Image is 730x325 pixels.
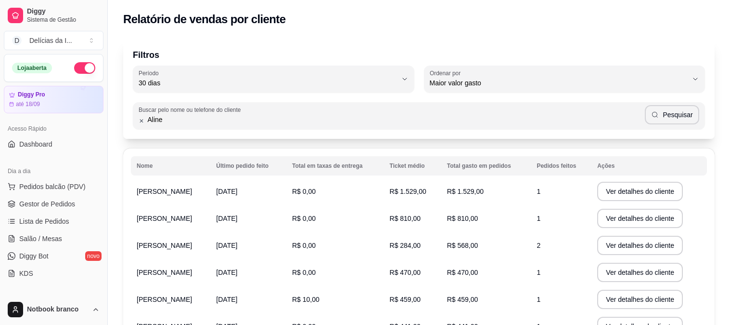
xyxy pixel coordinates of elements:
button: Período30 dias [133,66,414,93]
span: [PERSON_NAME] [137,215,192,222]
a: Lista de Pedidos [4,214,103,229]
span: Sistema de Gestão [27,16,100,24]
h2: Relatório de vendas por cliente [123,12,286,27]
span: [DATE] [216,296,237,303]
span: Diggy Bot [19,251,49,261]
div: Dia a dia [4,163,103,179]
label: Ordenar por [430,69,464,77]
p: Filtros [133,48,705,62]
span: 1 [537,269,540,276]
a: Diggy Botnovo [4,248,103,264]
span: Diggy [27,7,100,16]
span: 30 dias [139,78,397,88]
span: 1 [537,188,540,195]
button: Ver detalhes do cliente [597,209,683,228]
span: R$ 0,00 [292,215,316,222]
input: Buscar pelo nome ou telefone do cliente [144,115,645,124]
button: Select a team [4,31,103,50]
span: KDS [19,269,33,278]
label: Período [139,69,162,77]
th: Ações [591,156,707,176]
th: Último pedido feito [210,156,286,176]
span: [DATE] [216,215,237,222]
button: Pesquisar [645,105,699,124]
span: Gestor de Pedidos [19,199,75,209]
span: R$ 459,00 [390,296,421,303]
th: Pedidos feitos [531,156,591,176]
span: R$ 470,00 [447,269,478,276]
button: Pedidos balcão (PDV) [4,179,103,194]
div: Delícias da I ... [29,36,72,45]
th: Total gasto em pedidos [441,156,531,176]
span: D [12,36,22,45]
label: Buscar pelo nome ou telefone do cliente [139,106,244,114]
span: [PERSON_NAME] [137,269,192,276]
span: [PERSON_NAME] [137,242,192,249]
div: Catálogo [4,293,103,308]
span: R$ 1.529,00 [390,188,426,195]
div: Loja aberta [12,63,52,73]
button: Ver detalhes do cliente [597,263,683,282]
span: 1 [537,296,540,303]
span: R$ 470,00 [390,269,421,276]
span: [DATE] [216,242,237,249]
button: Ver detalhes do cliente [597,182,683,201]
a: KDS [4,266,103,281]
span: Pedidos balcão (PDV) [19,182,86,191]
span: Notbook branco [27,305,88,314]
span: R$ 10,00 [292,296,320,303]
span: Maior valor gasto [430,78,688,88]
span: R$ 0,00 [292,188,316,195]
button: Alterar Status [74,62,95,74]
button: Ver detalhes do cliente [597,290,683,309]
th: Total em taxas de entrega [286,156,384,176]
span: Dashboard [19,139,52,149]
span: 1 [537,215,540,222]
span: R$ 810,00 [390,215,421,222]
span: R$ 459,00 [447,296,478,303]
th: Ticket médio [384,156,441,176]
span: Salão / Mesas [19,234,62,244]
a: Dashboard [4,136,103,152]
a: Diggy Proaté 18/09 [4,86,103,113]
span: [DATE] [216,188,237,195]
span: [DATE] [216,269,237,276]
span: R$ 568,00 [447,242,478,249]
span: R$ 0,00 [292,269,316,276]
span: R$ 0,00 [292,242,316,249]
article: Diggy Pro [18,91,45,98]
div: Acesso Rápido [4,121,103,136]
a: DiggySistema de Gestão [4,4,103,27]
article: até 18/09 [16,100,40,108]
button: Notbook branco [4,298,103,321]
button: Ver detalhes do cliente [597,236,683,255]
span: R$ 284,00 [390,242,421,249]
th: Nome [131,156,210,176]
span: [PERSON_NAME] [137,296,192,303]
a: Salão / Mesas [4,231,103,246]
button: Ordenar porMaior valor gasto [424,66,705,93]
span: Lista de Pedidos [19,217,69,226]
a: Gestor de Pedidos [4,196,103,212]
span: R$ 1.529,00 [447,188,484,195]
span: [PERSON_NAME] [137,188,192,195]
span: R$ 810,00 [447,215,478,222]
span: 2 [537,242,540,249]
